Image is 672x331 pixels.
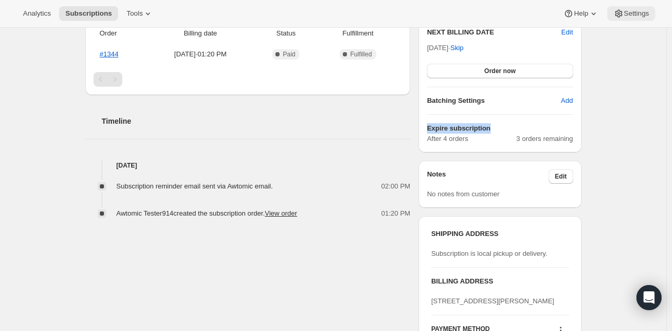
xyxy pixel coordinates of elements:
[561,96,573,106] span: Add
[258,28,314,39] span: Status
[554,92,579,109] button: Add
[381,181,411,192] span: 02:00 PM
[94,22,146,45] th: Order
[17,6,57,21] button: Analytics
[427,27,561,38] h2: NEXT BILLING DATE
[574,9,588,18] span: Help
[431,229,569,239] h3: SHIPPING ADDRESS
[126,9,143,18] span: Tools
[431,276,569,287] h3: BILLING ADDRESS
[100,50,119,58] a: #1344
[117,182,273,190] span: Subscription reminder email sent via Awtomic email.
[102,116,411,126] h2: Timeline
[65,9,112,18] span: Subscriptions
[149,28,252,39] span: Billing date
[350,50,372,58] span: Fulfilled
[149,49,252,60] span: [DATE] · 01:20 PM
[555,172,567,181] span: Edit
[427,169,549,184] h3: Notes
[484,67,516,75] span: Order now
[59,6,118,21] button: Subscriptions
[320,28,396,39] span: Fulfillment
[283,50,295,58] span: Paid
[94,72,402,87] nav: Pagination
[516,134,573,144] span: 3 orders remaining
[427,134,516,144] span: After 4 orders
[265,209,297,217] a: View order
[431,250,547,257] span: Subscription is local pickup or delivery.
[624,9,649,18] span: Settings
[381,208,411,219] span: 01:20 PM
[444,40,470,56] button: Skip
[23,9,51,18] span: Analytics
[117,209,297,217] span: Awtomic Tester914 created the subscription order.
[427,190,500,198] span: No notes from customer
[85,160,411,171] h4: [DATE]
[450,43,464,53] span: Skip
[561,27,573,38] button: Edit
[636,285,662,310] div: Open Intercom Messenger
[427,64,573,78] button: Order now
[557,6,605,21] button: Help
[427,123,573,134] h6: Expire subscription
[431,297,554,305] span: [STREET_ADDRESS][PERSON_NAME]
[427,96,561,106] h6: Batching Settings
[549,169,573,184] button: Edit
[120,6,159,21] button: Tools
[427,44,464,52] span: [DATE] ·
[607,6,655,21] button: Settings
